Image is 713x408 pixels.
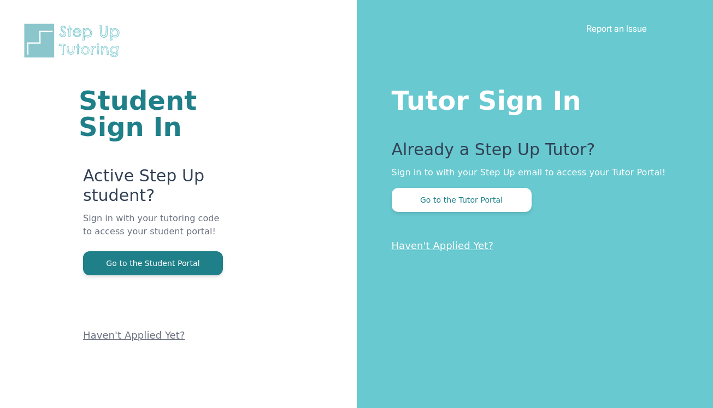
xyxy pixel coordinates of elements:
a: Go to the Student Portal [83,258,223,268]
h1: Student Sign In [79,87,226,140]
h1: Tutor Sign In [392,83,670,114]
img: Step Up Tutoring horizontal logo [22,22,127,60]
a: Haven't Applied Yet? [83,329,185,341]
p: Already a Step Up Tutor? [392,140,670,166]
p: Sign in with your tutoring code to access your student portal! [83,212,226,251]
button: Go to the Tutor Portal [392,188,532,212]
a: Haven't Applied Yet? [392,240,494,251]
button: Go to the Student Portal [83,251,223,275]
a: Report an Issue [586,23,647,34]
p: Active Step Up student? [83,166,226,212]
a: Go to the Tutor Portal [392,194,532,205]
p: Sign in to with your Step Up email to access your Tutor Portal! [392,166,670,179]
